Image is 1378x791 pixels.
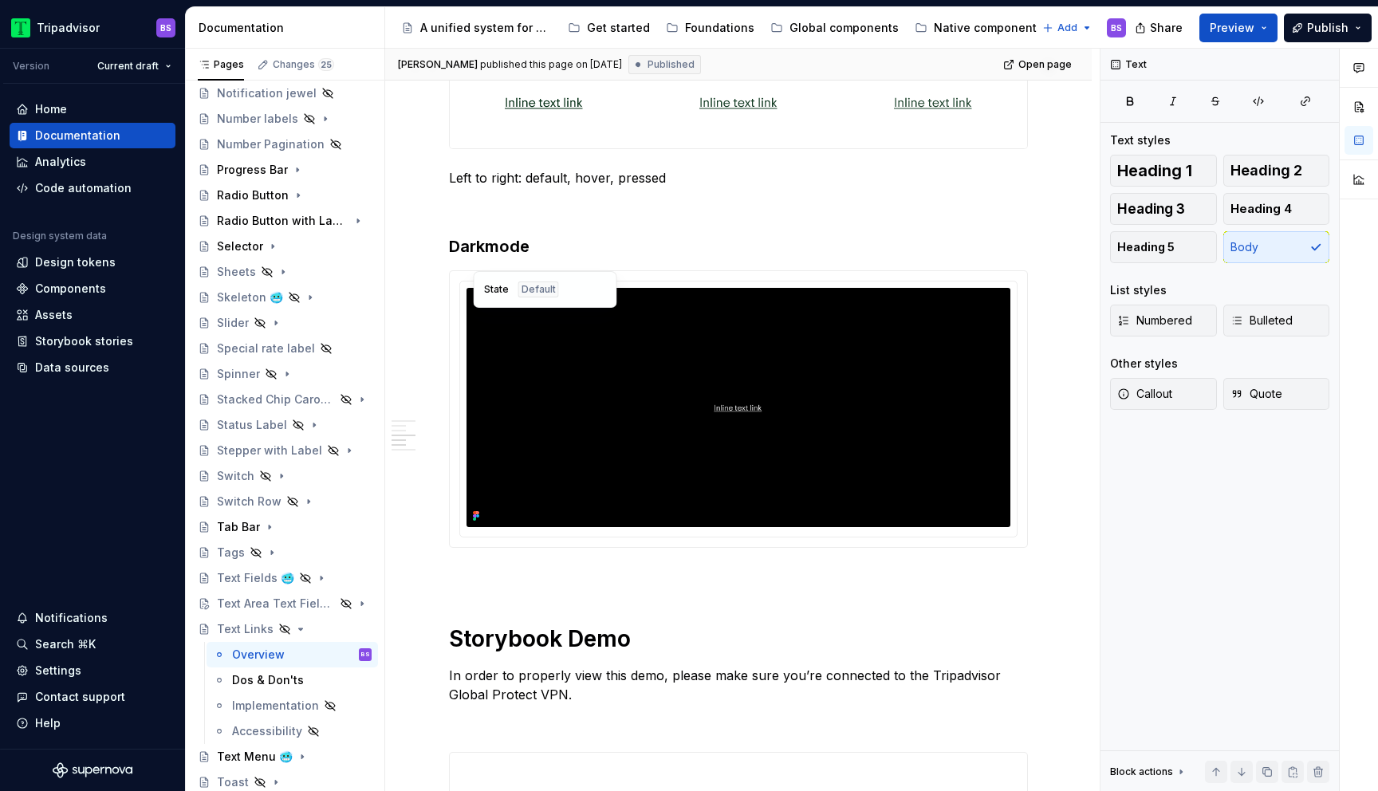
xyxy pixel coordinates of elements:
div: Design tokens [35,254,116,270]
span: Default [522,283,556,296]
div: Notification jewel [217,85,317,101]
a: Settings [10,658,175,683]
a: Text Area Text Field 🥶 [191,591,378,616]
div: Selector [217,238,263,254]
a: A unified system for every journey. [395,15,558,41]
div: Text Menu 🥶 [217,749,293,765]
div: Native components [934,20,1043,36]
a: Radio Button [191,183,378,208]
div: Switch [217,468,254,484]
div: Radio Button with Label [217,213,348,229]
span: Bulleted [1230,313,1293,329]
button: Add [1037,17,1097,39]
a: Stacked Chip Carousel [191,387,378,412]
div: Block actions [1110,761,1187,783]
div: Progress Bar [217,162,288,178]
div: Tags [217,545,245,561]
div: Sheets [217,264,256,280]
div: BS [361,647,370,663]
div: Other styles [1110,356,1178,372]
div: Special rate label [217,340,315,356]
div: published this page on [DATE] [480,58,622,71]
div: Number Pagination [217,136,325,152]
a: Dos & Don'ts [207,667,378,693]
div: Analytics [35,154,86,170]
a: Tab Bar [191,514,378,540]
span: Heading 2 [1230,163,1302,179]
a: OverviewBS [207,642,378,667]
button: Heading 4 [1223,193,1330,225]
svg: Supernova Logo [53,762,132,778]
button: Search ⌘K [10,632,175,657]
button: Heading 5 [1110,231,1217,263]
img: 0ed0e8b8-9446-497d-bad0-376821b19aa5.png [11,18,30,37]
a: Selector [191,234,378,259]
span: State [484,283,509,296]
a: Text Links [191,616,378,642]
div: Global components [789,20,899,36]
div: Version [13,60,49,73]
div: Documentation [35,128,120,144]
a: Foundations [659,15,761,41]
a: Sheets [191,259,378,285]
a: Analytics [10,149,175,175]
div: Implementation [232,698,319,714]
span: Share [1150,20,1183,36]
div: Notifications [35,610,108,626]
div: Text Area Text Field 🥶 [217,596,335,612]
div: Text Links [217,621,274,637]
button: Publish [1284,14,1372,42]
a: Code automation [10,175,175,201]
div: Toast [217,774,249,790]
button: TripadvisorBS [3,10,182,45]
button: Share [1127,14,1193,42]
div: Status Label [217,417,287,433]
a: Storybook stories [10,329,175,354]
button: Notifications [10,605,175,631]
span: Published [648,58,695,71]
div: Stacked Chip Carousel [217,392,335,407]
div: Switch Row [217,494,282,510]
div: Foundations [685,20,754,36]
span: Quote [1230,386,1282,402]
p: In order to properly view this demo, please make sure you’re connected to the Tripadvisor Global ... [449,666,1028,704]
div: Storybook stories [35,333,133,349]
button: Callout [1110,378,1217,410]
div: Search ⌘K [35,636,96,652]
div: Settings [35,663,81,679]
a: Slider [191,310,378,336]
div: Block actions [1110,765,1173,778]
button: Heading 3 [1110,193,1217,225]
a: Design tokens [10,250,175,275]
a: Stepper with Label [191,438,378,463]
button: Bulleted [1223,305,1330,336]
button: Numbered [1110,305,1217,336]
div: Changes [273,58,334,71]
a: Get started [561,15,656,41]
span: Open page [1018,58,1072,71]
span: Heading 4 [1230,201,1292,217]
a: Assets [10,302,175,328]
a: Text Fields 🥶 [191,565,378,591]
div: Data sources [35,360,109,376]
button: Heading 1 [1110,155,1217,187]
div: Radio Button [217,187,289,203]
div: Skeleton 🥶 [217,289,283,305]
div: Code automation [35,180,132,196]
div: Accessibility [232,723,302,739]
span: Heading 3 [1117,201,1185,217]
div: Stepper with Label [217,443,322,458]
a: Status Label [191,412,378,438]
a: Text Menu 🥶 [191,744,378,769]
button: Quote [1223,378,1330,410]
div: Contact support [35,689,125,705]
button: Preview [1199,14,1278,42]
span: Preview [1210,20,1254,36]
button: Current draft [90,55,179,77]
div: Tab Bar [217,519,260,535]
a: Open page [998,53,1079,76]
a: Number Pagination [191,132,378,157]
a: Number labels [191,106,378,132]
div: List styles [1110,282,1167,298]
